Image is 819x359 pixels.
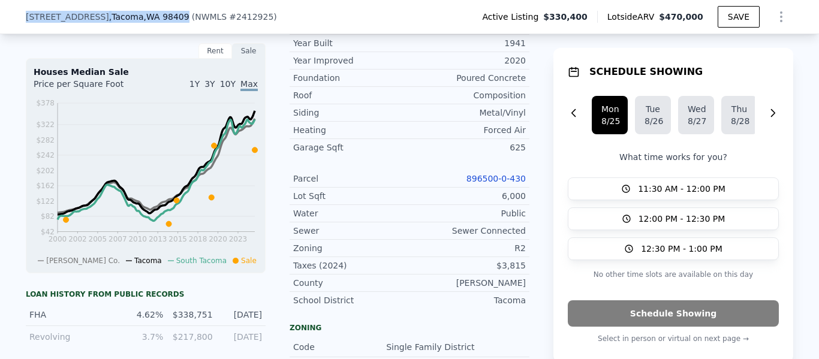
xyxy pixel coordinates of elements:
span: 10Y [220,79,236,89]
tspan: 2013 [149,235,167,243]
div: Foundation [293,72,409,84]
tspan: $242 [36,151,55,159]
button: Mon8/25 [592,96,628,134]
div: Year Built [293,37,409,49]
span: [STREET_ADDRESS] [26,11,109,23]
tspan: 2007 [109,235,127,243]
span: $330,400 [543,11,588,23]
tspan: $282 [36,136,55,144]
div: 6,000 [409,190,526,202]
div: Sale [232,43,266,59]
div: Rent [198,43,232,59]
span: NWMLS [195,12,227,22]
div: Single Family District [386,341,477,353]
div: Zoning [290,323,529,333]
div: Sewer Connected [409,225,526,237]
span: South Tacoma [176,257,227,265]
div: Poured Concrete [409,72,526,84]
div: Composition [409,89,526,101]
div: 625 [409,141,526,153]
div: [DATE] [220,309,262,321]
div: Code [293,341,386,353]
tspan: $378 [36,99,55,107]
div: 4.62% [121,309,163,321]
div: Zoning [293,242,409,254]
div: $338,751 [170,309,212,321]
span: 12:00 PM - 12:30 PM [639,213,725,225]
div: Tacoma [409,294,526,306]
tspan: 2010 [128,235,147,243]
div: Metal/Vinyl [409,107,526,119]
div: 1941 [409,37,526,49]
span: , WA 98409 [144,12,189,22]
p: No other time slots are available on this day [568,267,779,282]
div: Parcel [293,173,409,185]
span: 1Y [189,79,200,89]
button: 12:30 PM - 1:00 PM [568,237,779,260]
button: 11:30 AM - 12:00 PM [568,177,779,200]
div: Revolving [29,331,114,343]
div: 8/25 [601,115,618,127]
button: Tue8/26 [635,96,671,134]
div: School District [293,294,409,306]
tspan: $202 [36,167,55,175]
a: 896500-0-430 [466,174,526,183]
div: Thu [731,103,748,115]
div: Sewer [293,225,409,237]
div: Price per Square Foot [34,78,146,97]
div: Roof [293,89,409,101]
button: 12:00 PM - 12:30 PM [568,207,779,230]
tspan: 2000 [49,235,67,243]
span: # 2412925 [229,12,273,22]
span: 12:30 PM - 1:00 PM [641,243,722,255]
span: Active Listing [482,11,543,23]
button: Thu8/28 [721,96,757,134]
p: Select in person or virtual on next page → [568,331,779,346]
tspan: 2015 [168,235,187,243]
div: Siding [293,107,409,119]
div: R2 [409,242,526,254]
div: FHA [29,309,114,321]
div: County [293,277,409,289]
tspan: 2002 [68,235,87,243]
div: [DATE] [220,331,262,343]
span: Tacoma [134,257,162,265]
h1: SCHEDULE SHOWING [589,65,703,79]
div: 8/28 [731,115,748,127]
span: Sale [241,257,257,265]
div: $3,815 [409,260,526,271]
span: 3Y [204,79,215,89]
div: $217,800 [170,331,212,343]
tspan: 2020 [209,235,227,243]
div: Tue [645,103,661,115]
div: 2020 [409,55,526,67]
tspan: $162 [36,182,55,190]
div: Mon [601,103,618,115]
span: $470,000 [659,12,703,22]
span: , Tacoma [109,11,189,23]
div: Houses Median Sale [34,66,258,78]
tspan: 2005 [89,235,107,243]
div: ( ) [192,11,277,23]
tspan: 2018 [189,235,207,243]
button: Show Options [769,5,793,29]
button: Wed8/27 [678,96,714,134]
tspan: 2023 [229,235,248,243]
tspan: $122 [36,197,55,206]
div: Taxes (2024) [293,260,409,271]
tspan: $322 [36,120,55,129]
div: Wed [688,103,704,115]
button: Schedule Showing [568,300,779,327]
span: 11:30 AM - 12:00 PM [638,183,725,195]
tspan: $42 [41,228,55,236]
span: [PERSON_NAME] Co. [46,257,120,265]
div: [PERSON_NAME] [409,277,526,289]
div: Water [293,207,409,219]
div: Lot Sqft [293,190,409,202]
div: Loan history from public records [26,289,266,299]
span: Max [240,79,258,91]
button: SAVE [718,6,760,28]
div: 8/26 [645,115,661,127]
div: 3.7% [121,331,163,343]
div: Forced Air [409,124,526,136]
